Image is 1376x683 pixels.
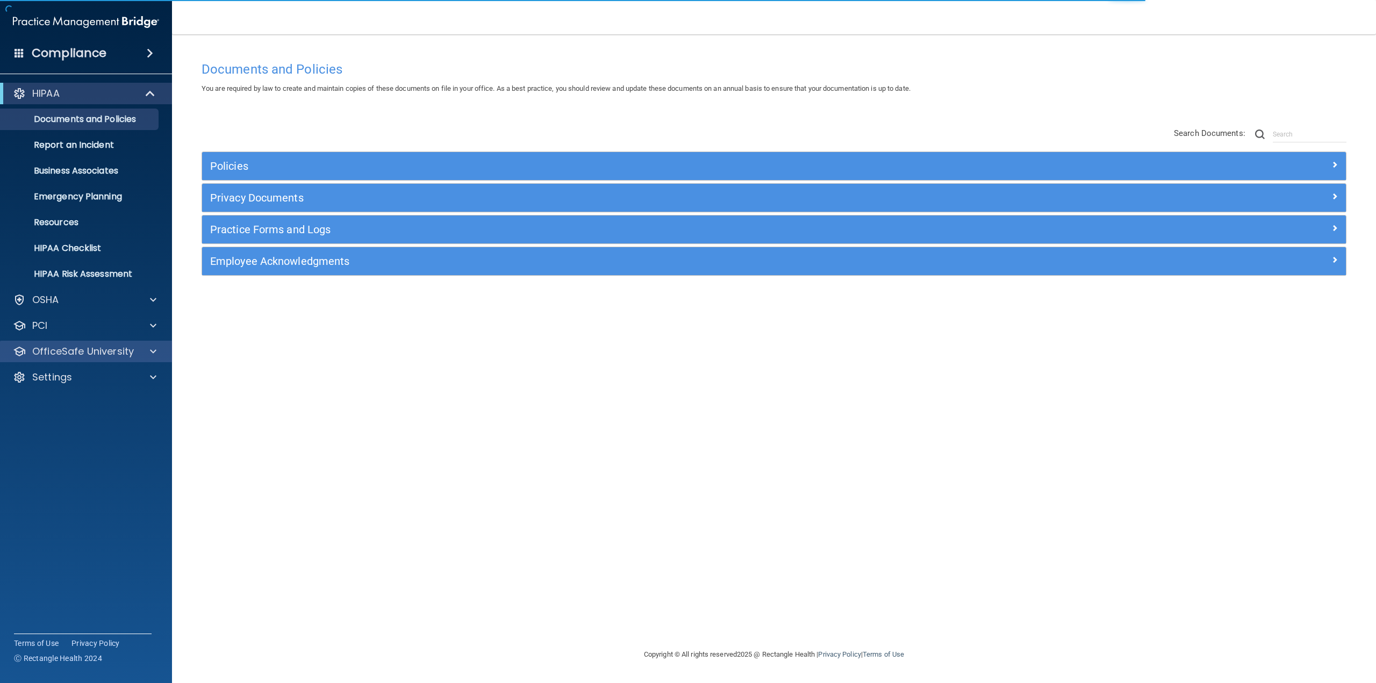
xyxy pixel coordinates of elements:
[1174,128,1245,138] span: Search Documents:
[32,46,106,61] h4: Compliance
[818,650,861,658] a: Privacy Policy
[7,166,154,176] p: Business Associates
[13,345,156,358] a: OfficeSafe University
[32,87,60,100] p: HIPAA
[13,11,159,33] img: PMB logo
[13,87,156,100] a: HIPAA
[7,269,154,279] p: HIPAA Risk Assessment
[7,191,154,202] p: Emergency Planning
[13,293,156,306] a: OSHA
[863,650,904,658] a: Terms of Use
[7,140,154,150] p: Report an Incident
[202,62,1346,76] h4: Documents and Policies
[32,345,134,358] p: OfficeSafe University
[32,371,72,384] p: Settings
[210,192,1052,204] h5: Privacy Documents
[210,255,1052,267] h5: Employee Acknowledgments
[13,319,156,332] a: PCI
[210,157,1338,175] a: Policies
[7,217,154,228] p: Resources
[14,638,59,649] a: Terms of Use
[7,114,154,125] p: Documents and Policies
[1273,126,1346,142] input: Search
[32,293,59,306] p: OSHA
[71,638,120,649] a: Privacy Policy
[1255,130,1265,139] img: ic-search.3b580494.png
[14,653,102,664] span: Ⓒ Rectangle Health 2024
[210,221,1338,238] a: Practice Forms and Logs
[210,224,1052,235] h5: Practice Forms and Logs
[578,637,970,672] div: Copyright © All rights reserved 2025 @ Rectangle Health | |
[13,371,156,384] a: Settings
[202,84,911,92] span: You are required by law to create and maintain copies of these documents on file in your office. ...
[210,189,1338,206] a: Privacy Documents
[7,243,154,254] p: HIPAA Checklist
[210,253,1338,270] a: Employee Acknowledgments
[210,160,1052,172] h5: Policies
[32,319,47,332] p: PCI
